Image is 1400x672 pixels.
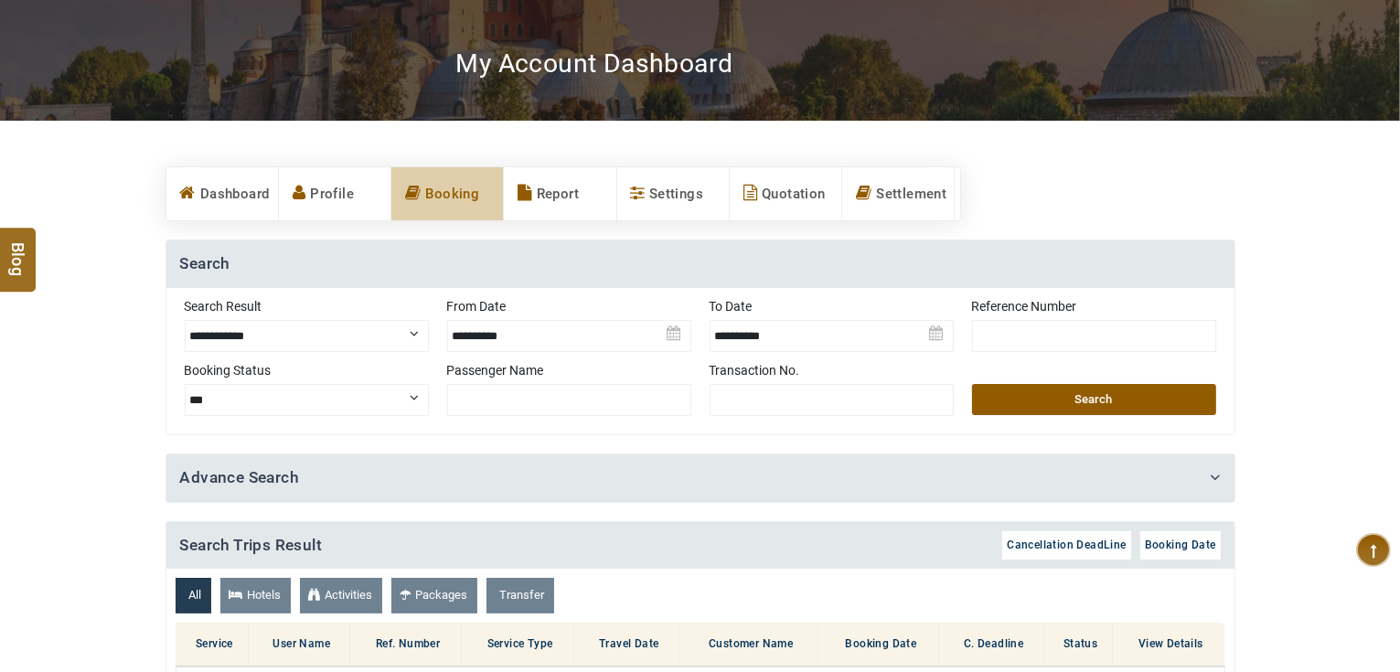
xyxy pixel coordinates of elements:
[972,297,1216,315] label: Reference Number
[461,623,574,667] th: Service Type
[574,623,679,667] th: Travel Date
[1044,623,1113,667] th: Status
[180,468,300,486] a: Advance Search
[972,384,1216,415] button: Search
[220,578,291,613] a: Hotels
[939,623,1044,667] th: C. Deadline
[176,623,249,667] th: Service
[1145,539,1216,551] span: Booking Date
[842,167,954,220] a: Settlement
[447,361,691,379] label: Passenger Name
[300,578,382,613] a: Activities
[166,522,1234,570] h4: Search Trips Result
[617,167,729,220] a: Settings
[185,297,429,315] label: Search Result
[166,167,278,220] a: Dashboard
[166,240,1234,288] h4: Search
[710,361,954,379] label: Transaction No.
[818,623,939,667] th: Booking Date
[249,623,350,667] th: User Name
[350,623,462,667] th: Ref. Number
[279,167,390,220] a: Profile
[486,578,554,613] a: Transfer
[730,167,841,220] a: Quotation
[391,578,477,613] a: Packages
[504,167,615,220] a: Report
[185,361,429,379] label: Booking Status
[456,48,733,80] h2: My Account Dashboard
[176,578,211,613] a: All
[1007,539,1126,551] span: Cancellation DeadLine
[6,241,30,257] span: Blog
[679,623,818,667] th: Customer Name
[391,167,503,220] a: Booking
[1113,623,1224,667] th: View Details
